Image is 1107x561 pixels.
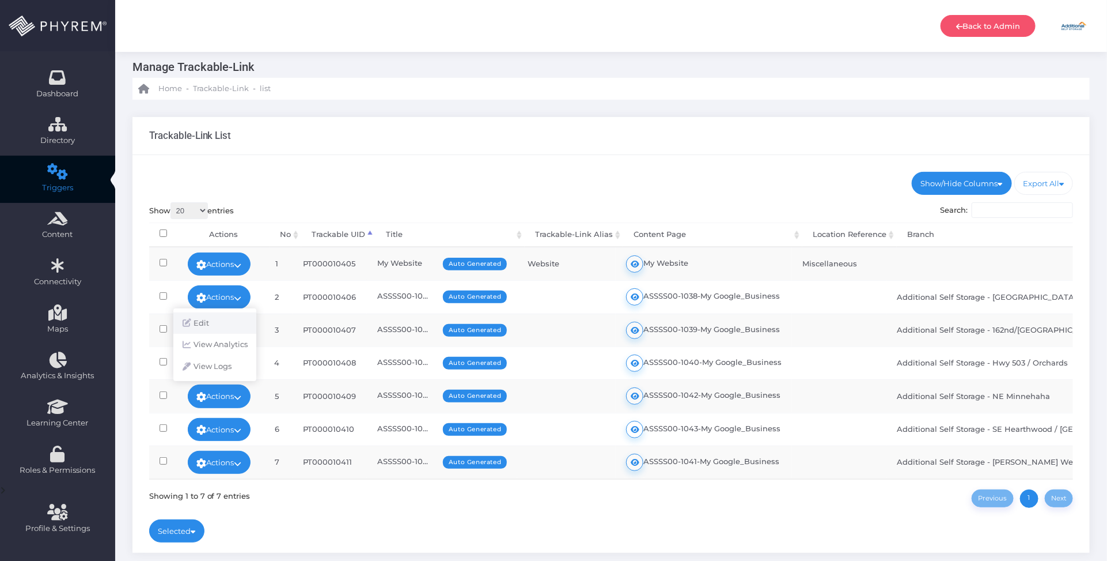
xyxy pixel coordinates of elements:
[912,172,1012,195] a: Show/Hide Columns
[261,379,293,412] td: 5
[443,456,507,469] span: Auto Generated
[377,423,507,435] div: ASSSS00-10...
[517,247,616,280] td: Website
[293,280,367,313] td: PT000010406
[7,370,108,382] span: Analytics & Insights
[293,314,367,347] td: PT000010407
[7,417,108,429] span: Learning Center
[261,347,293,379] td: 4
[260,78,271,100] a: list
[616,314,792,347] td: ASSSS00-1039-My Google_Business
[261,280,293,313] td: 2
[173,312,256,334] a: Edit
[149,519,205,543] a: Selected
[261,446,293,479] td: 7
[149,487,251,502] div: Showing 1 to 7 of 7 entries
[377,357,507,368] div: ASSSS00-10...
[293,247,367,280] td: PT000010405
[149,130,232,141] h3: Trackable-Link List
[443,324,507,337] span: Auto Generated
[616,413,792,446] td: ASSSS00-1043-My Google_Business
[177,223,270,247] th: Actions
[941,202,1074,219] label: Search:
[188,385,251,408] a: Actions
[270,223,301,247] th: No: activate to sort column ascending
[301,223,376,247] th: Trackable UID: activate to sort column descending
[184,83,191,95] li: -
[525,223,623,247] th: Trackable-Link Alias: activate to sort column ascending
[188,285,251,308] a: Actions
[173,334,256,356] a: View Analytics
[132,56,1081,78] h3: Manage Trackable-Link
[443,357,507,370] span: Auto Generated
[377,324,507,336] div: ASSSS00-10...
[377,258,507,269] div: My Website
[138,78,182,100] a: Home
[193,78,249,100] a: Trackable-Link
[377,291,507,302] div: ASSSS00-10...
[188,451,251,474] a: Actions
[616,379,792,412] td: ASSSS00-1042-My Google_Business
[37,88,79,100] span: Dashboard
[25,523,90,534] span: Profile & Settings
[293,413,367,446] td: PT000010410
[443,258,507,270] span: Auto Generated
[260,83,271,95] span: list
[173,356,256,378] a: View Logs
[443,390,507,402] span: Auto Generated
[802,223,897,247] th: Location Reference: activate to sort column ascending
[377,456,507,468] div: ASSSS00-10...
[261,314,293,347] td: 3
[7,465,108,476] span: Roles & Permissions
[443,423,507,436] span: Auto Generated
[261,413,293,446] td: 6
[7,135,108,146] span: Directory
[792,247,886,280] td: Miscellaneous
[261,247,293,280] td: 1
[188,253,251,276] a: Actions
[1020,490,1038,508] a: 1
[616,446,792,479] td: ASSSS00-1041-My Google_Business
[251,83,257,95] li: -
[293,347,367,379] td: PT000010408
[7,276,108,288] span: Connectivity
[158,83,182,95] span: Home
[149,202,234,219] label: Show entries
[170,202,208,219] select: Showentries
[623,223,802,247] th: Content Page: activate to sort column ascending
[616,347,792,379] td: ASSSS00-1040-My Google_Business
[941,15,1036,37] a: Back to Admin
[47,323,68,335] span: Maps
[443,291,507,303] span: Auto Generated
[193,83,249,95] span: Trackable-Link
[293,379,367,412] td: PT000010409
[972,202,1073,219] input: Search:
[188,418,251,441] a: Actions
[616,247,792,280] td: My Website
[377,390,507,401] div: ASSSS00-10...
[293,446,367,479] td: PT000010411
[7,182,108,194] span: Triggers
[7,229,108,240] span: Content
[1014,172,1074,195] a: Export All
[616,280,792,313] td: ASSSS00-1038-My Google_Business
[376,223,525,247] th: Title: activate to sort column ascending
